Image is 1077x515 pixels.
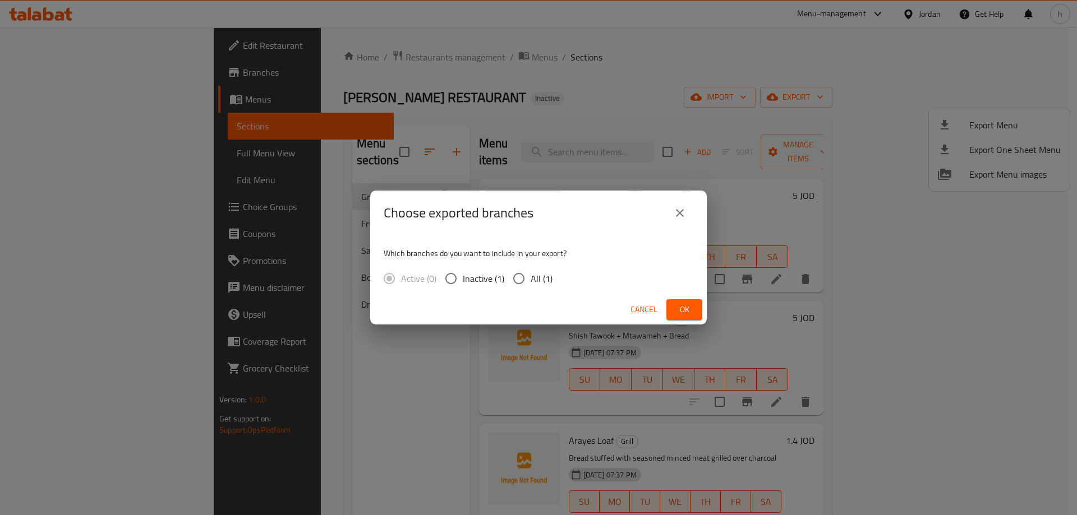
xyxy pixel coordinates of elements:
[463,272,504,285] span: Inactive (1)
[666,199,693,226] button: close
[384,204,533,222] h2: Choose exported branches
[675,303,693,317] span: Ok
[384,248,693,259] p: Which branches do you want to include in your export?
[531,272,553,285] span: All (1)
[666,299,702,320] button: Ok
[626,299,662,320] button: Cancel
[630,303,657,317] span: Cancel
[401,272,436,285] span: Active (0)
